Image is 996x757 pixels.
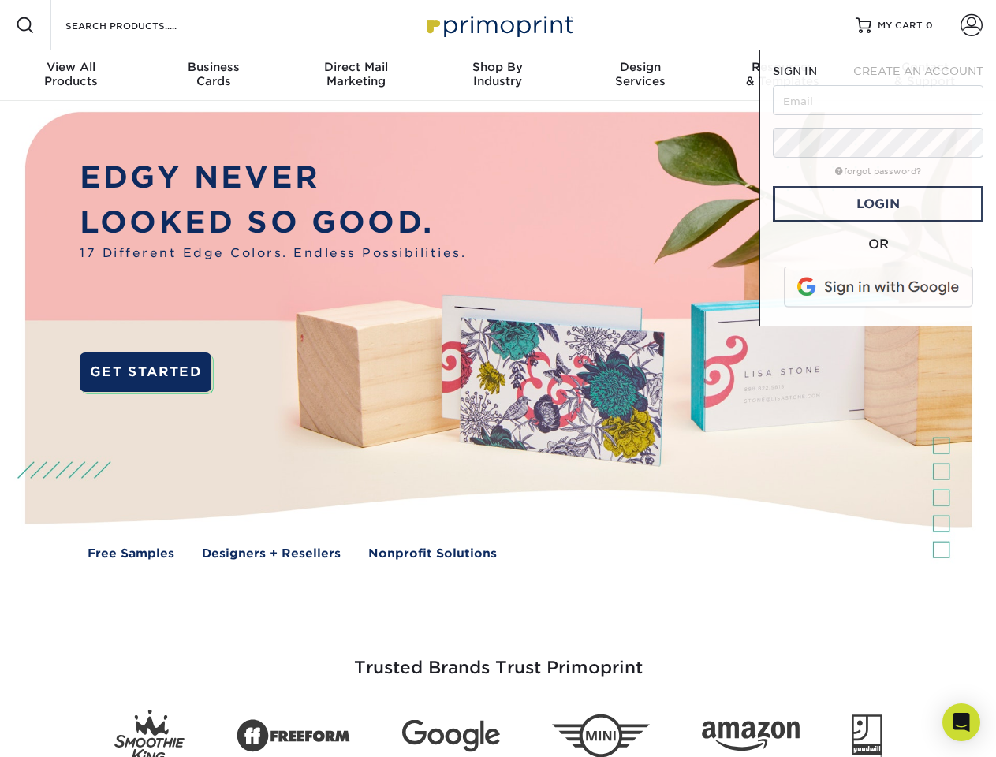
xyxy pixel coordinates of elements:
[926,20,933,31] span: 0
[142,60,284,74] span: Business
[569,60,711,88] div: Services
[853,65,983,77] span: CREATE AN ACCOUNT
[711,60,853,74] span: Resources
[88,545,174,563] a: Free Samples
[80,352,211,392] a: GET STARTED
[142,50,284,101] a: BusinessCards
[427,60,569,74] span: Shop By
[878,19,923,32] span: MY CART
[852,714,882,757] img: Goodwill
[142,60,284,88] div: Cards
[702,722,800,751] img: Amazon
[202,545,341,563] a: Designers + Resellers
[773,186,983,222] a: Login
[942,703,980,741] div: Open Intercom Messenger
[773,65,817,77] span: SIGN IN
[80,244,466,263] span: 17 Different Edge Colors. Endless Possibilities.
[402,720,500,752] img: Google
[285,60,427,88] div: Marketing
[37,620,960,697] h3: Trusted Brands Trust Primoprint
[711,60,853,88] div: & Templates
[569,60,711,74] span: Design
[64,16,218,35] input: SEARCH PRODUCTS.....
[4,709,134,751] iframe: Google Customer Reviews
[285,60,427,74] span: Direct Mail
[773,85,983,115] input: Email
[80,200,466,245] p: LOOKED SO GOOD.
[427,60,569,88] div: Industry
[285,50,427,101] a: Direct MailMarketing
[368,545,497,563] a: Nonprofit Solutions
[427,50,569,101] a: Shop ByIndustry
[773,235,983,254] div: OR
[420,8,577,42] img: Primoprint
[80,155,466,200] p: EDGY NEVER
[835,166,921,177] a: forgot password?
[569,50,711,101] a: DesignServices
[711,50,853,101] a: Resources& Templates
